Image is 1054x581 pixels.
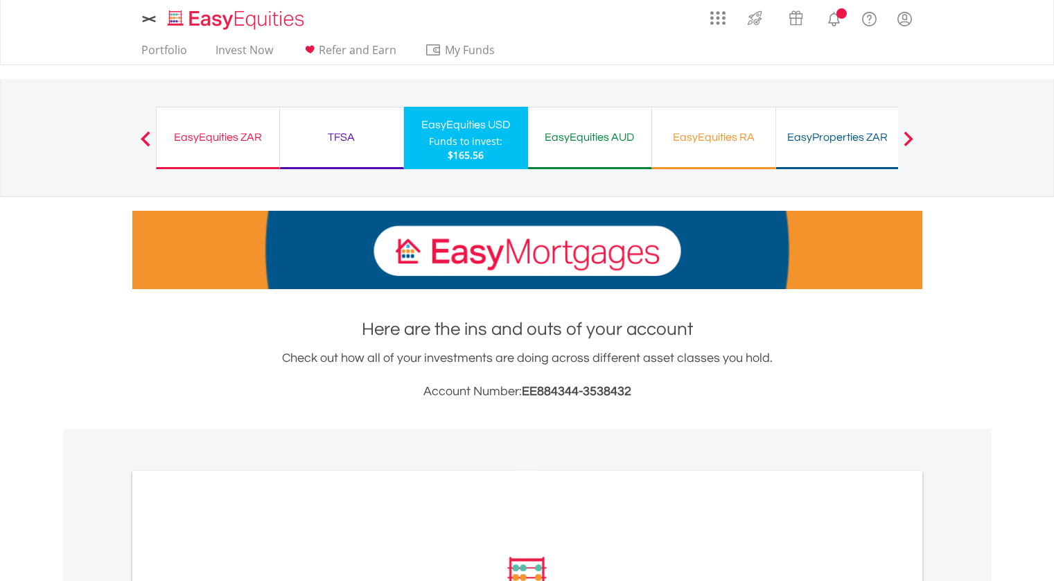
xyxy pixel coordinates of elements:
span: Refer and Earn [319,42,396,58]
img: EasyEquities_Logo.png [165,8,310,31]
img: EasyMortage Promotion Banner [132,211,922,289]
a: My Profile [887,3,922,34]
div: Funds to invest: [429,135,502,148]
div: Check out how all of your investments are doing across different asset classes you hold. [132,349,922,401]
a: AppsGrid [701,3,735,26]
a: Invest Now [210,43,279,64]
a: Notifications [816,3,852,31]
div: TFSA [288,128,395,147]
div: EasyProperties ZAR [784,128,891,147]
img: grid-menu-icon.svg [710,10,726,26]
button: Previous [132,138,159,152]
button: Next [895,138,922,152]
div: EasyEquities RA [660,128,767,147]
img: vouchers-v2.svg [784,7,807,29]
span: EE884344-3538432 [522,385,631,398]
span: My Funds [425,41,516,59]
div: EasyEquities AUD [536,128,643,147]
span: $165.56 [448,148,484,162]
h1: Here are the ins and outs of your account [132,317,922,342]
div: EasyEquities USD [412,115,520,135]
a: FAQ's and Support [852,3,887,31]
a: Refer and Earn [296,43,402,64]
a: Home page [162,3,310,31]
a: Portfolio [136,43,193,64]
a: Vouchers [775,3,816,29]
h3: Account Number: [132,382,922,401]
img: thrive-v2.svg [744,7,766,29]
div: EasyEquities ZAR [165,128,271,147]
